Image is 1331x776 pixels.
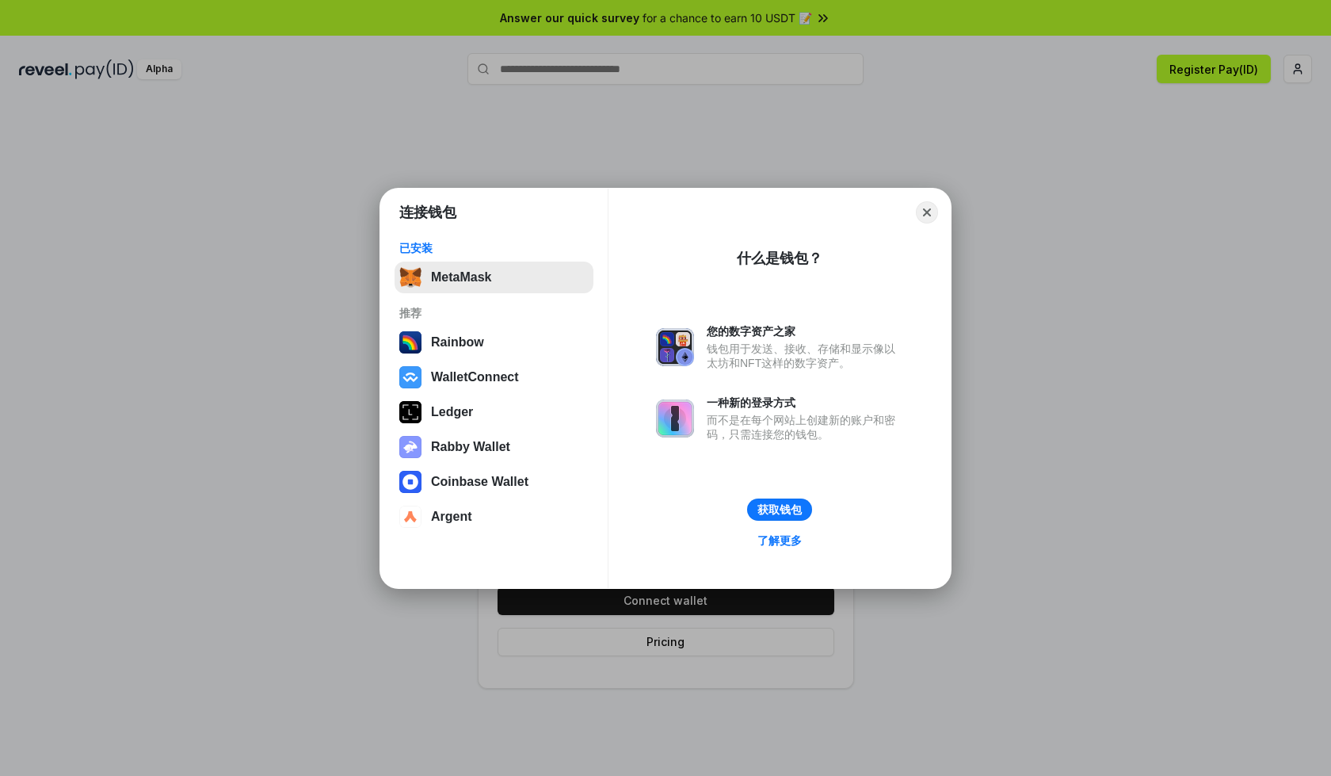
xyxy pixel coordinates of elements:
[707,342,903,370] div: 钱包用于发送、接收、存储和显示像以太坊和NFT这样的数字资产。
[395,361,593,393] button: WalletConnect
[431,335,484,350] div: Rainbow
[737,249,822,268] div: 什么是钱包？
[707,396,903,410] div: 一种新的登录方式
[399,471,421,493] img: svg+xml,%3Csvg%20width%3D%2228%22%20height%3D%2228%22%20viewBox%3D%220%200%2028%2028%22%20fill%3D...
[757,503,802,517] div: 获取钱包
[399,401,421,423] img: svg+xml,%3Csvg%20xmlns%3D%22http%3A%2F%2Fwww.w3.org%2F2000%2Fsvg%22%20width%3D%2228%22%20height%3...
[431,510,472,524] div: Argent
[707,413,903,442] div: 而不是在每个网站上创建新的账户和密码，只需连接您的钱包。
[431,405,473,419] div: Ledger
[431,370,519,384] div: WalletConnect
[757,533,802,548] div: 了解更多
[431,270,491,285] div: MetaMask
[399,306,589,320] div: 推荐
[399,506,421,528] img: svg+xml,%3Csvg%20width%3D%2228%22%20height%3D%2228%22%20viewBox%3D%220%200%2028%2028%22%20fill%3D...
[395,262,593,293] button: MetaMask
[399,331,421,354] img: svg+xml,%3Csvg%20width%3D%22120%22%20height%3D%22120%22%20viewBox%3D%220%200%20120%20120%22%20fil...
[395,431,593,463] button: Rabby Wallet
[748,530,811,551] a: 了解更多
[656,399,694,438] img: svg+xml,%3Csvg%20xmlns%3D%22http%3A%2F%2Fwww.w3.org%2F2000%2Fsvg%22%20fill%3D%22none%22%20viewBox...
[395,466,593,498] button: Coinbase Wallet
[399,241,589,255] div: 已安装
[395,501,593,533] button: Argent
[399,203,456,222] h1: 连接钱包
[747,499,812,521] button: 获取钱包
[399,266,421,289] img: svg+xml,%3Csvg%20fill%3D%22none%22%20height%3D%2233%22%20viewBox%3D%220%200%2035%2033%22%20width%...
[399,436,421,458] img: svg+xml,%3Csvg%20xmlns%3D%22http%3A%2F%2Fwww.w3.org%2F2000%2Fsvg%22%20fill%3D%22none%22%20viewBox...
[656,328,694,366] img: svg+xml,%3Csvg%20xmlns%3D%22http%3A%2F%2Fwww.w3.org%2F2000%2Fsvg%22%20fill%3D%22none%22%20viewBox...
[395,327,593,358] button: Rainbow
[431,440,510,454] div: Rabby Wallet
[431,475,528,489] div: Coinbase Wallet
[395,396,593,428] button: Ledger
[399,366,421,388] img: svg+xml,%3Csvg%20width%3D%2228%22%20height%3D%2228%22%20viewBox%3D%220%200%2028%2028%22%20fill%3D...
[916,201,938,224] button: Close
[707,324,903,338] div: 您的数字资产之家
